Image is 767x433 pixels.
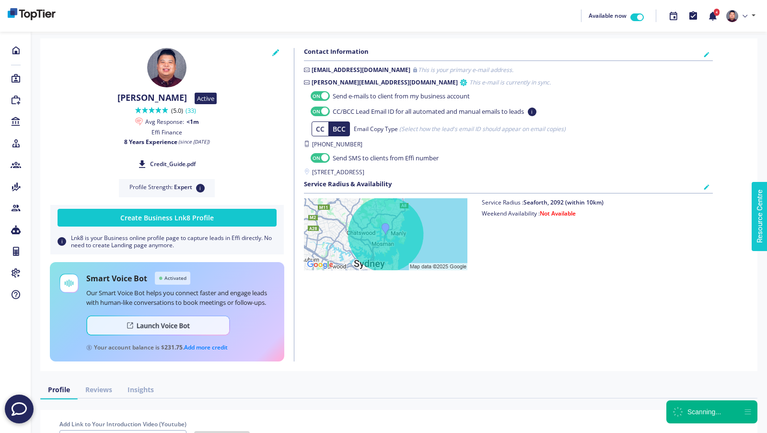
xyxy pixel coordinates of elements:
label: [PHONE_NUMBER] [304,140,713,149]
b: [EMAIL_ADDRESS][DOMAIN_NAME] [312,66,410,74]
img: staticmap [304,198,467,270]
button: Create Business Lnk8 Profile [58,209,277,227]
h4: [PERSON_NAME] [117,93,187,103]
span: BCC [333,124,346,133]
p: Profile Strength: [128,184,205,192]
a: (33) [186,106,196,115]
span: Send SMS to clients from Effi number [333,154,439,163]
span: Available now [589,12,627,20]
button: 4 [703,6,722,26]
img: e310ebdf-1855-410b-9d61-d1abdff0f2ad-637831748356285317.png [726,10,738,22]
img: dollar icon [86,345,92,350]
h5: Contact Information [304,48,369,56]
small: i [196,184,205,192]
p: Our Smart Voice Bot helps you connect faster and engage leads with human-like conversations to bo... [86,289,275,308]
small: This e-mail is currently in sync. [469,78,551,87]
span: <1m [186,118,199,125]
small: This is your primary e-mail address. [418,66,513,74]
a: Add more credit [184,343,228,352]
p: 8 Years Experience [50,138,284,145]
small: i [58,237,66,246]
b: [PERSON_NAME][EMAIL_ADDRESS][DOMAIN_NAME] [312,78,458,87]
span: 4 [714,9,720,16]
b: Seaforth, 2092 (within 10km) [523,198,604,206]
small: (Select how the lead's email ID should appear on email copies) [399,125,566,133]
h5: Service Radius & Availability [304,180,392,188]
img: bd260d39-06d4-48c8-91ce-4964555bf2e4-638900413960370303.png [8,8,56,20]
span: Resource Centre [8,2,61,14]
span: Not Available [540,209,576,217]
span: Avg Response: [145,118,184,125]
div: Your account balance is $ . [86,343,228,352]
label: [STREET_ADDRESS] [304,168,713,177]
a: Profile [40,381,78,398]
span: Send e-mails to client from my business account [333,92,470,101]
b: Expert [174,184,192,191]
img: voice bot icon [59,274,79,293]
span: Active [195,93,217,104]
label: Weekend Availability : [482,209,604,218]
span: CC [316,124,325,133]
a: Reviews [78,381,120,398]
a: Insights [120,381,162,398]
small: i [528,108,536,116]
a: Credit_Guide.pdf [139,159,196,169]
span: Activated [155,272,190,285]
img: launch button icon [86,315,230,336]
i: (since [DATE]) [178,138,209,145]
label: Effi Finance [151,128,182,137]
img: e310ebdf-1855-410b-9d61-d1abdff0f2ad-637831748356285317.png [147,48,186,87]
b: 231.75 [164,343,183,352]
p: Lnk8 is your Business online profile page to capture leads in Effi directly. No need to create La... [58,234,277,249]
legend: Add Link to Your Introduction Video (Youtube) [59,420,186,429]
span: CC/BCC Lead Email ID for all automated and manual emails to leads [333,107,524,117]
h5: Smart Voice Bot [86,273,147,284]
label: Service Radius : [482,198,604,207]
span: Email Copy Type [354,125,398,133]
span: (5.0) [171,106,198,115]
